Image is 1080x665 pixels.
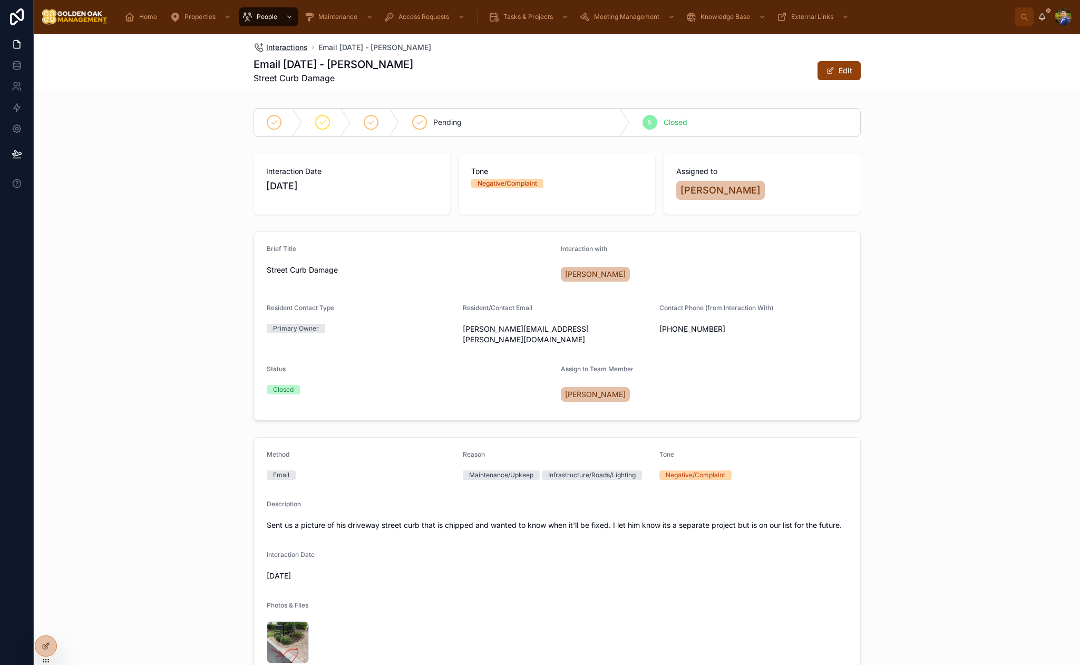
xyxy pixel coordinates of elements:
span: Street Curb Damage [254,72,413,84]
a: Access Requests [381,7,470,26]
span: Interaction with [561,245,607,253]
span: Interaction Date [266,166,437,177]
span: Access Requests [398,13,449,21]
span: Properties [184,13,216,21]
span: People [257,13,277,21]
span: [PERSON_NAME] [565,269,626,280]
a: External Links [773,7,854,26]
span: [PERSON_NAME][EMAIL_ADDRESS][PERSON_NAME][DOMAIN_NAME] [463,324,651,345]
div: Closed [273,385,294,394]
span: Reason [463,450,485,458]
div: Email [273,470,289,480]
span: Assigned to [676,166,848,177]
a: Interactions [254,42,308,53]
div: Maintenance/Upkeep [469,470,533,480]
h1: Email [DATE] - [PERSON_NAME] [254,57,413,72]
a: Properties [167,7,237,26]
a: People [239,7,298,26]
div: Negative/Complaint [666,470,725,480]
span: Description [267,500,301,508]
a: [PERSON_NAME] [561,267,630,282]
span: Contact Phone (from Interaction With) [659,304,773,312]
div: Primary Owner [273,324,319,333]
div: scrollable content [116,5,1015,28]
a: Maintenance [300,7,378,26]
a: Tasks & Projects [485,7,574,26]
span: Assign to Team Member [561,365,634,373]
a: Home [121,7,164,26]
span: Status [267,365,286,373]
a: [PERSON_NAME] [676,181,765,200]
span: [DATE] [266,179,437,194]
span: Photos & Files [267,601,308,609]
span: Knowledge Base [700,13,750,21]
div: Negative/Complaint [478,179,537,188]
div: Infrastructure/Roads/Lighting [548,470,636,480]
span: Maintenance [318,13,357,21]
span: [PERSON_NAME] [680,183,761,198]
a: Email [DATE] - [PERSON_NAME] [318,42,431,53]
span: [DATE] [267,571,406,581]
span: Pending [433,117,462,128]
span: Home [139,13,157,21]
span: [PHONE_NUMBER] [659,324,799,334]
span: Interaction Date [267,551,315,558]
a: Knowledge Base [683,7,771,26]
span: Tasks & Projects [503,13,553,21]
a: Meeting Management [576,7,680,26]
span: External Links [791,13,833,21]
button: Edit [818,61,861,80]
span: Resident/Contact Email [463,304,532,312]
span: Closed [664,117,687,128]
span: Street Curb Damage [267,265,553,275]
span: Tone [659,450,674,458]
span: Sent us a picture of his driveway street curb that is chipped and wanted to know when it'll be fi... [267,520,848,531]
span: Method [267,450,289,458]
img: App logo [42,8,108,25]
span: Brief Title [267,245,296,253]
span: Interactions [266,42,308,53]
span: Tone [471,166,643,177]
span: 5 [648,118,651,127]
span: Resident Contact Type [267,304,334,312]
span: [PERSON_NAME] [565,389,626,400]
a: [PERSON_NAME] [561,387,630,402]
span: Meeting Management [594,13,659,21]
